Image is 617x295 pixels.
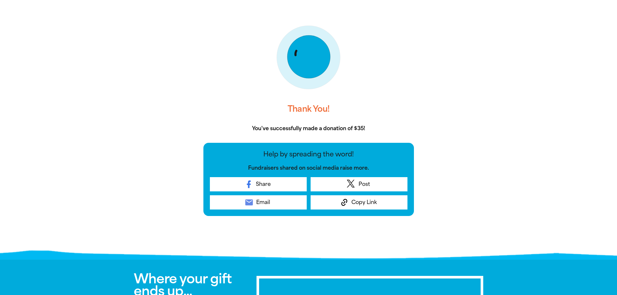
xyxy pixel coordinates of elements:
[256,199,270,206] span: Email
[203,125,414,132] p: You've successfully made a donation of $35!
[256,180,271,188] span: Share
[210,164,407,172] p: Fundraisers shared on social media raise more.
[203,99,414,119] h3: Thank You!
[359,180,370,188] span: Post
[311,177,407,191] a: Post
[210,195,307,210] a: emailEmail
[311,195,407,210] button: Copy Link
[351,199,377,206] span: Copy Link
[245,198,254,207] i: email
[210,177,307,191] a: Share
[210,149,407,159] p: Help by spreading the word!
